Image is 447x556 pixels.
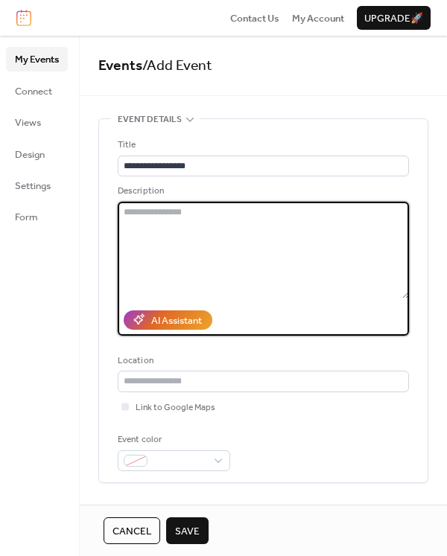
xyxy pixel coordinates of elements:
button: Save [166,517,209,544]
span: / Add Event [142,52,212,80]
a: Contact Us [230,10,279,25]
img: logo [16,10,31,26]
a: Form [6,205,68,229]
button: Upgrade🚀 [357,6,431,30]
button: AI Assistant [124,310,212,330]
div: Description [118,184,406,199]
a: Design [6,142,68,166]
div: Title [118,138,406,153]
span: Design [15,147,45,162]
span: Event details [118,112,182,127]
div: Location [118,354,406,368]
span: Settings [15,179,51,194]
span: Form [15,210,38,225]
div: AI Assistant [151,313,202,328]
a: Connect [6,79,68,103]
span: My Account [292,11,344,26]
span: Save [175,524,200,539]
span: Connect [15,84,52,99]
a: Views [6,110,68,134]
span: Link to Google Maps [136,400,215,415]
a: Events [98,52,142,80]
span: Cancel [112,524,151,539]
a: My Account [292,10,344,25]
span: Contact Us [230,11,279,26]
span: Upgrade 🚀 [364,11,423,26]
span: Date and time [118,501,181,516]
a: My Events [6,47,68,71]
span: My Events [15,52,59,67]
a: Settings [6,173,68,197]
span: Views [15,115,41,130]
button: Cancel [104,517,160,544]
div: Event color [118,432,227,447]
